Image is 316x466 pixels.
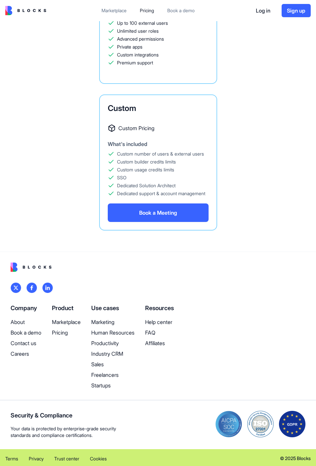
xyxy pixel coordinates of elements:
a: Human Resources [91,329,135,337]
a: Book a demo [11,329,41,337]
a: Help center [145,318,174,326]
img: logo [5,6,46,15]
span: Premium support [117,59,153,66]
img: logo [26,282,37,293]
div: SSO [117,174,127,181]
div: Custom builder credits limits [117,159,176,165]
a: CustomCustom PricingWhat's includedCustom number of users & external usersCustom builder credits ... [99,94,217,231]
span: Product [52,305,73,311]
div: Custom number of users & external users [117,151,204,157]
a: Startups [91,381,135,389]
a: Pricing [52,329,81,337]
img: iso-27001 [247,411,274,437]
span: Advanced permissions [117,36,164,42]
span: Private apps [117,44,142,50]
div: Custom usage credits limits [117,166,174,173]
img: logo [42,282,53,293]
a: Marketing [91,318,135,326]
a: About [11,318,41,326]
div: Custom [108,103,209,114]
span: Unlimited user roles [117,28,159,34]
span: Your data is protected by enterprise-grade security standards and compliance certifications. [11,425,116,439]
a: Privacy [29,454,44,462]
img: soc2 [216,411,242,437]
img: gdpr [279,411,305,437]
span: Custom Pricing [118,124,154,132]
a: Freelancers [91,371,135,379]
span: Up to 100 external users [117,20,168,26]
span: Custom integrations [117,52,159,58]
div: Dedicated Solution Architect [117,182,176,189]
a: Industry CRM [91,350,135,358]
div: Marketplace [101,7,127,14]
a: Careers [11,350,41,358]
span: Security & Compliance [11,411,116,420]
a: Book a demo [162,5,200,17]
span: Terms [5,456,18,461]
a: Trust center [54,454,79,462]
a: Sales [91,360,135,368]
button: Book a Meeting [108,203,209,222]
span: Trust center [54,456,79,461]
span: © 2025 Blocks [280,455,311,462]
div: Book a demo [167,7,195,14]
span: Resources [145,305,174,311]
img: logo [11,282,21,293]
a: Affiliates [145,339,174,347]
a: Productivity [91,339,135,347]
a: Pricing [135,5,159,17]
span: Use cases [91,305,119,311]
a: Contact us [11,339,41,347]
div: Dedicated support & account management [117,190,205,197]
button: Log in [250,4,276,17]
img: logo [11,263,52,272]
span: Privacy [29,456,44,461]
a: FAQ [145,329,174,337]
span: Cookies [90,456,107,461]
a: Terms [5,454,18,462]
div: What's included [108,140,209,148]
button: Sign up [282,4,311,17]
a: Marketplace [52,318,81,326]
a: Cookies [90,454,107,462]
div: Pricing [140,7,154,14]
span: Company [11,305,37,311]
a: Marketplace [96,5,132,17]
